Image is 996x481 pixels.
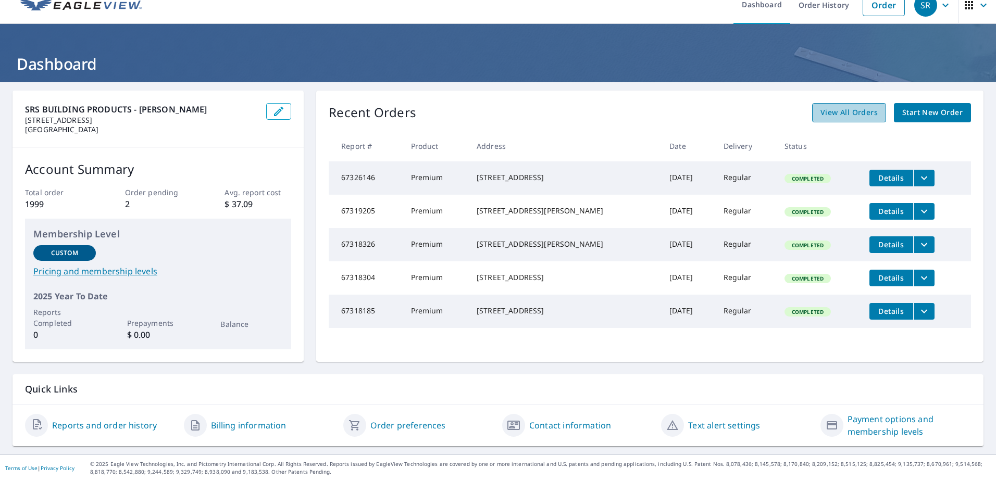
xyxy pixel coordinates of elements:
td: 67319205 [329,195,402,228]
button: filesDropdownBtn-67318304 [913,270,935,286]
p: Quick Links [25,383,971,396]
td: 67318326 [329,228,402,261]
td: Regular [715,295,776,328]
td: [DATE] [661,161,715,195]
div: [STREET_ADDRESS][PERSON_NAME] [477,206,653,216]
td: [DATE] [661,261,715,295]
span: Start New Order [902,106,963,119]
a: Billing information [211,419,286,432]
button: filesDropdownBtn-67326146 [913,170,935,186]
span: Details [876,206,907,216]
div: [STREET_ADDRESS] [477,272,653,283]
span: Details [876,306,907,316]
span: Completed [786,175,830,182]
a: Order preferences [370,419,446,432]
span: Details [876,239,907,249]
td: [DATE] [661,228,715,261]
td: Regular [715,261,776,295]
a: Text alert settings [688,419,760,432]
a: Reports and order history [52,419,157,432]
p: $ 37.09 [225,198,291,210]
p: 1999 [25,198,92,210]
div: [STREET_ADDRESS] [477,172,653,183]
th: Report # [329,131,402,161]
p: Custom [51,248,78,258]
td: Regular [715,195,776,228]
td: Regular [715,161,776,195]
p: | [5,465,74,471]
td: Premium [403,161,468,195]
td: Premium [403,295,468,328]
td: 67318185 [329,295,402,328]
a: Pricing and membership levels [33,265,283,277]
td: [DATE] [661,295,715,328]
p: $ 0.00 [127,328,190,341]
th: Delivery [715,131,776,161]
span: Details [876,273,907,283]
a: Privacy Policy [41,464,74,472]
a: Contact information [529,419,611,432]
th: Product [403,131,468,161]
p: [GEOGRAPHIC_DATA] [25,125,258,134]
p: 0 [33,328,96,341]
p: Total order [25,187,92,198]
p: [STREET_ADDRESS] [25,116,258,125]
p: Reports Completed [33,307,96,328]
button: detailsBtn-67326146 [869,170,913,186]
h1: Dashboard [13,53,983,74]
p: 2025 Year To Date [33,290,283,302]
p: Recent Orders [329,103,416,122]
td: Premium [403,195,468,228]
button: filesDropdownBtn-67318326 [913,236,935,253]
div: [STREET_ADDRESS][PERSON_NAME] [477,239,653,249]
p: © 2025 Eagle View Technologies, Inc. and Pictometry International Corp. All Rights Reserved. Repo... [90,460,991,476]
p: Order pending [125,187,192,198]
button: detailsBtn-67318185 [869,303,913,320]
a: Payment options and membership levels [848,413,971,438]
button: filesDropdownBtn-67319205 [913,203,935,220]
span: Details [876,173,907,183]
button: detailsBtn-67318304 [869,270,913,286]
button: filesDropdownBtn-67318185 [913,303,935,320]
p: Avg. report cost [225,187,291,198]
td: [DATE] [661,195,715,228]
span: Completed [786,208,830,216]
th: Date [661,131,715,161]
td: 67318304 [329,261,402,295]
a: Terms of Use [5,464,38,472]
th: Status [776,131,861,161]
p: Account Summary [25,160,291,179]
td: Regular [715,228,776,261]
span: Completed [786,308,830,315]
td: Premium [403,261,468,295]
p: Balance [220,319,283,330]
span: Completed [786,242,830,249]
p: Membership Level [33,227,283,241]
button: detailsBtn-67318326 [869,236,913,253]
th: Address [468,131,661,161]
td: Premium [403,228,468,261]
p: SRS BUILDING PRODUCTS - [PERSON_NAME] [25,103,258,116]
span: Completed [786,275,830,282]
div: [STREET_ADDRESS] [477,306,653,316]
a: Start New Order [894,103,971,122]
p: 2 [125,198,192,210]
td: 67326146 [329,161,402,195]
button: detailsBtn-67319205 [869,203,913,220]
p: Prepayments [127,318,190,328]
a: View All Orders [812,103,886,122]
span: View All Orders [820,106,878,119]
